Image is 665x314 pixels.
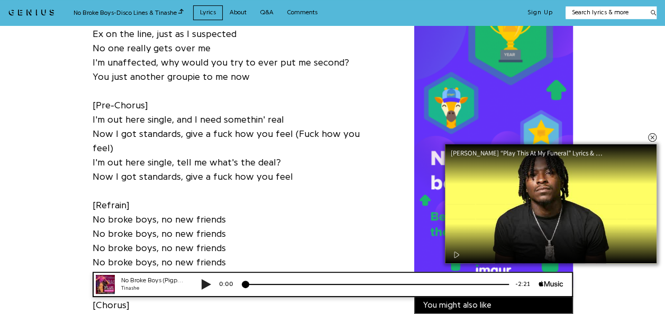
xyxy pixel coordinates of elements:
button: Sign Up [527,8,553,17]
a: Q&A [253,5,280,20]
div: -2:21 [425,8,454,17]
a: About [223,5,253,20]
a: Lyrics [193,5,223,20]
div: [PERSON_NAME] “Play This At My Funeral” Lyrics & Meaning | Genius Verified [451,150,615,156]
div: No Broke Boys - Disco Lines & Tinashe [74,7,184,17]
input: Search lyrics & more [566,8,644,17]
a: Comments [280,5,324,20]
